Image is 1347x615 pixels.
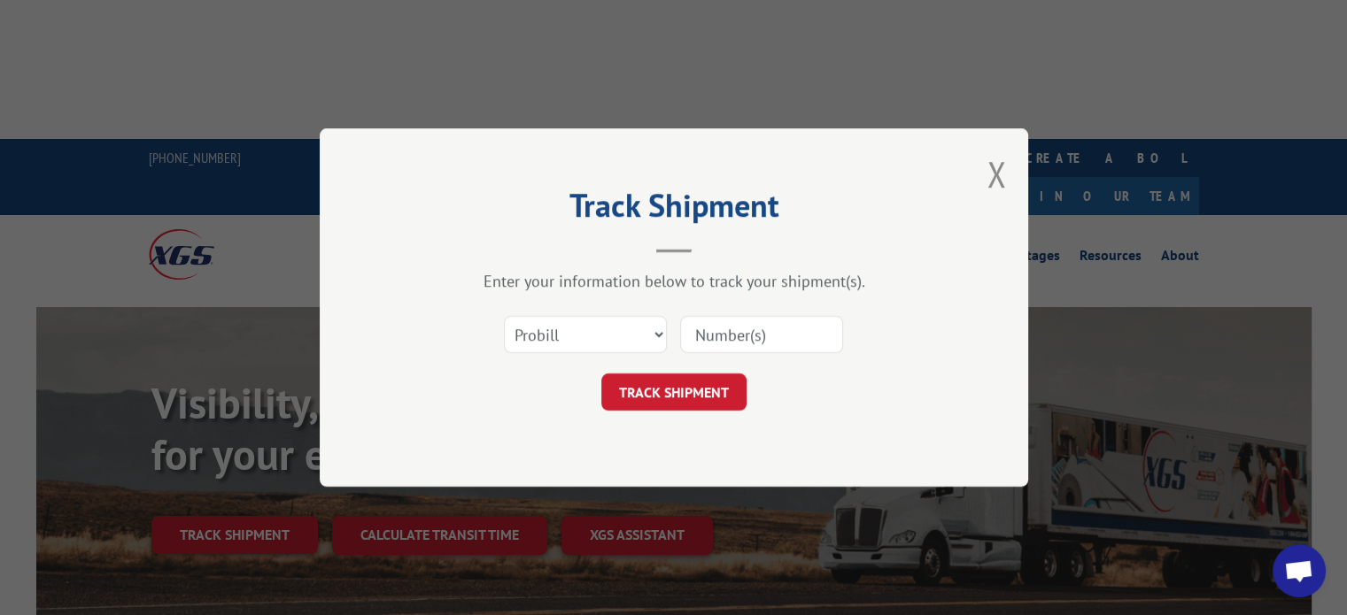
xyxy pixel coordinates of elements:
a: Open chat [1273,544,1326,597]
button: TRACK SHIPMENT [601,373,747,411]
input: Number(s) [680,316,843,353]
h2: Track Shipment [408,193,940,227]
div: Enter your information below to track your shipment(s). [408,271,940,291]
button: Close modal [987,150,1006,197]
